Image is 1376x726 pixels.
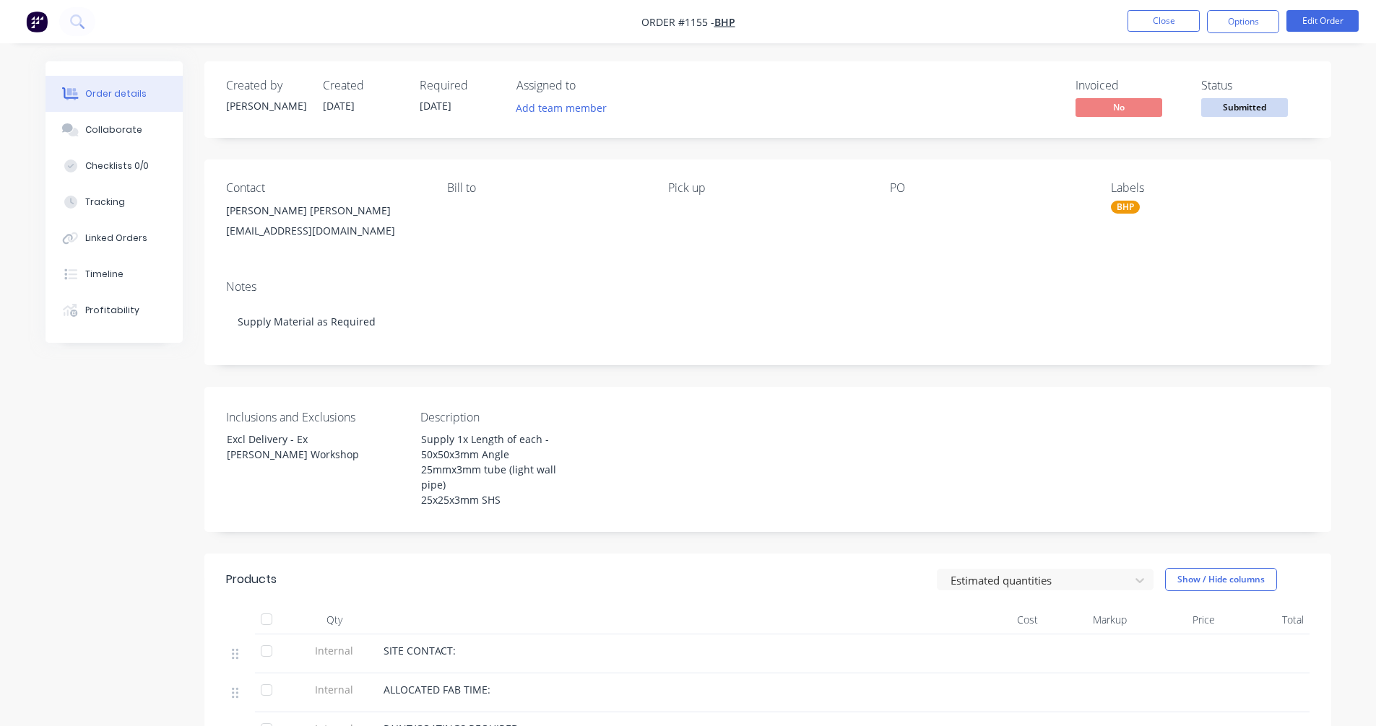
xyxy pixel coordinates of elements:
div: Qty [291,605,378,634]
button: Timeline [46,256,183,292]
button: Edit Order [1286,10,1359,32]
div: [PERSON_NAME] [226,98,306,113]
div: [PERSON_NAME] [PERSON_NAME] [226,201,424,221]
div: Invoiced [1076,79,1184,92]
a: BHP [714,15,735,29]
span: Internal [297,682,372,697]
label: Inclusions and Exclusions [226,408,407,426]
div: Order details [85,87,147,100]
span: Submitted [1201,98,1288,116]
button: Show / Hide columns [1165,568,1277,591]
button: Linked Orders [46,220,183,256]
div: Cost [956,605,1044,634]
button: Checklists 0/0 [46,148,183,184]
button: Tracking [46,184,183,220]
div: Supply 1x Length of each - 50x50x3mm Angle 25mmx3mm tube (light wall pipe) 25x25x3mm SHS [410,429,590,510]
span: ALLOCATED FAB TIME: [384,683,490,696]
div: Markup [1044,605,1133,634]
span: [DATE] [420,99,451,113]
button: Options [1207,10,1279,33]
span: No [1076,98,1162,116]
div: [PERSON_NAME] [PERSON_NAME][EMAIL_ADDRESS][DOMAIN_NAME] [226,201,424,247]
img: Factory [26,11,48,32]
div: Bill to [447,181,645,195]
div: Linked Orders [85,232,147,245]
div: [EMAIL_ADDRESS][DOMAIN_NAME] [226,221,424,241]
div: Labels [1111,181,1309,195]
div: Timeline [85,268,124,281]
div: Created by [226,79,306,92]
div: Total [1221,605,1310,634]
label: Description [420,408,601,426]
div: Collaborate [85,123,142,136]
button: Collaborate [46,112,183,148]
button: Profitability [46,292,183,328]
div: Created [323,79,402,92]
button: Submitted [1201,98,1288,120]
span: SITE CONTACT: [384,644,456,657]
span: [DATE] [323,99,355,113]
div: Checklists 0/0 [85,159,149,172]
span: Order #1155 - [641,15,714,29]
button: Add team member [516,98,615,118]
span: Internal [297,643,372,658]
div: PO [890,181,1088,195]
div: Assigned to [516,79,661,92]
div: Pick up [668,181,866,195]
button: Close [1128,10,1200,32]
div: Required [420,79,499,92]
button: Add team member [508,98,614,118]
div: Notes [226,280,1310,294]
button: Order details [46,76,183,112]
div: Tracking [85,196,125,209]
div: Products [226,571,277,588]
div: Profitability [85,304,139,317]
div: Price [1133,605,1221,634]
div: Excl Delivery - Ex [PERSON_NAME] Workshop [215,429,396,465]
div: Status [1201,79,1310,92]
div: Supply Material as Required [226,299,1310,344]
div: BHP [1111,201,1140,214]
div: Contact [226,181,424,195]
